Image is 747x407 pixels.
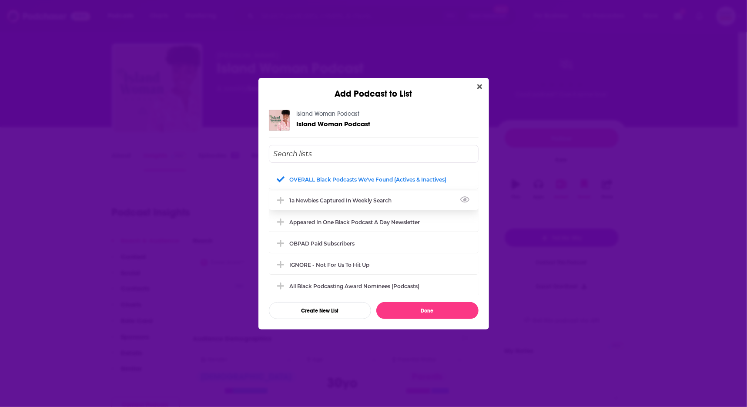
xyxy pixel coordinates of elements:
[297,110,360,118] a: Island Woman Podcast
[269,302,371,319] button: Create New List
[258,78,489,99] div: Add Podcast to List
[376,302,479,319] button: Done
[269,110,290,131] img: Island Woman Podcast
[269,145,479,319] div: Add Podcast To List
[290,283,420,289] div: All Black Podcasting Award nominees (podcasts)
[392,202,397,203] button: View Link
[290,240,355,247] div: OBPAD paid subscribers
[269,276,479,296] div: All Black Podcasting Award nominees (podcasts)
[269,212,479,232] div: Appeared in One Black podcast a day newsletter
[269,234,479,253] div: OBPAD paid subscribers
[269,170,479,189] div: OVERALL Black podcasts we've found (actives & inactives)
[474,81,486,92] button: Close
[269,191,479,210] div: 1a Newbies captured in weekly search
[269,255,479,274] div: IGNORE - not for us to hit up
[290,176,447,183] div: OVERALL Black podcasts we've found (actives & inactives)
[290,197,397,204] div: 1a Newbies captured in weekly search
[297,120,371,128] a: Island Woman Podcast
[269,145,479,163] input: Search lists
[290,219,420,225] div: Appeared in One Black podcast a day newsletter
[290,262,370,268] div: IGNORE - not for us to hit up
